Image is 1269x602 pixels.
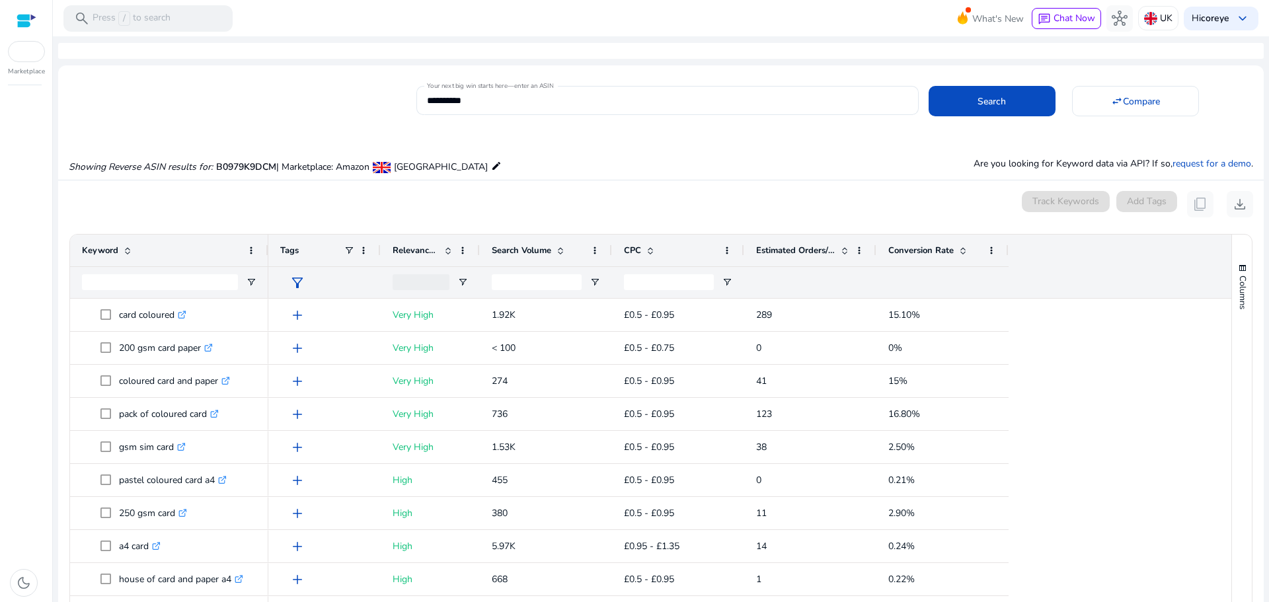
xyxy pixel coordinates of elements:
span: 38 [756,441,767,453]
p: a4 card [119,533,161,560]
p: High [393,533,468,560]
p: card coloured [119,301,186,328]
span: Search Volume [492,245,551,256]
span: Relevance Score [393,245,439,256]
p: High [393,467,468,494]
p: Marketplace [8,67,45,77]
span: £0.5 - £0.95 [624,573,674,585]
span: 0.22% [888,573,915,585]
span: £0.5 - £0.95 [624,408,674,420]
p: Very High [393,400,468,428]
span: 1.92K [492,309,516,321]
span: hub [1112,11,1128,26]
span: Estimated Orders/Month [756,245,835,256]
span: add [289,472,305,488]
p: Are you looking for Keyword data via API? If so, . [974,157,1253,170]
mat-label: Your next big win starts here—enter an ASIN [427,81,553,91]
span: 380 [492,507,508,519]
button: hub [1106,5,1133,32]
span: Tags [280,245,299,256]
button: Open Filter Menu [722,277,732,287]
span: Keyword [82,245,118,256]
span: £0.5 - £0.95 [624,474,674,486]
p: High [393,500,468,527]
span: Columns [1237,276,1249,309]
button: Open Filter Menu [246,277,256,287]
input: Keyword Filter Input [82,274,238,290]
span: filter_alt [289,275,305,291]
span: 668 [492,573,508,585]
span: £0.5 - £0.95 [624,507,674,519]
span: 1 [756,573,761,585]
button: Search [929,86,1056,116]
span: / [118,11,130,26]
span: £0.5 - £0.75 [624,342,674,354]
span: add [289,406,305,422]
p: Hi [1192,14,1229,23]
p: Very High [393,367,468,395]
p: Press to search [93,11,171,26]
span: £0.5 - £0.95 [624,441,674,453]
span: CPC [624,245,641,256]
button: chatChat Now [1032,8,1101,29]
span: 15.10% [888,309,920,321]
span: 11 [756,507,767,519]
span: 0 [756,342,761,354]
span: add [289,539,305,554]
p: 250 gsm card [119,500,187,527]
span: Compare [1123,94,1160,108]
span: 5.97K [492,540,516,552]
span: 455 [492,474,508,486]
p: pack of coloured card [119,400,219,428]
span: add [289,506,305,521]
p: Very High [393,334,468,361]
span: add [289,572,305,587]
span: £0.5 - £0.95 [624,309,674,321]
p: High [393,566,468,593]
p: coloured card and paper [119,367,230,395]
button: download [1227,191,1253,217]
p: house of card and paper a4 [119,566,243,593]
mat-icon: swap_horiz [1111,95,1123,107]
span: £0.5 - £0.95 [624,375,674,387]
b: coreye [1201,12,1229,24]
img: uk.svg [1144,12,1157,25]
span: 41 [756,375,767,387]
span: 2.90% [888,507,915,519]
input: Search Volume Filter Input [492,274,582,290]
button: Open Filter Menu [457,277,468,287]
span: 274 [492,375,508,387]
span: 1.53K [492,441,516,453]
span: What's New [972,7,1024,30]
span: dark_mode [16,575,32,591]
span: Chat Now [1054,12,1095,24]
span: add [289,373,305,389]
input: CPC Filter Input [624,274,714,290]
mat-icon: edit [491,158,502,174]
span: 0.24% [888,540,915,552]
span: search [74,11,90,26]
span: 0 [756,474,761,486]
button: Open Filter Menu [590,277,600,287]
p: UK [1160,7,1173,30]
span: [GEOGRAPHIC_DATA] [394,161,488,173]
span: 15% [888,375,907,387]
button: Compare [1072,86,1199,116]
span: 16.80% [888,408,920,420]
span: 289 [756,309,772,321]
span: B0979K9DCM [216,161,276,173]
span: add [289,307,305,323]
span: Search [978,94,1006,108]
span: download [1232,196,1248,212]
span: add [289,439,305,455]
span: < 100 [492,342,516,354]
span: 14 [756,540,767,552]
span: £0.95 - £1.35 [624,540,679,552]
i: Showing Reverse ASIN results for: [69,161,213,173]
span: 736 [492,408,508,420]
span: keyboard_arrow_down [1235,11,1250,26]
span: | Marketplace: Amazon [276,161,369,173]
span: Conversion Rate [888,245,954,256]
span: add [289,340,305,356]
a: request for a demo [1173,157,1251,170]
